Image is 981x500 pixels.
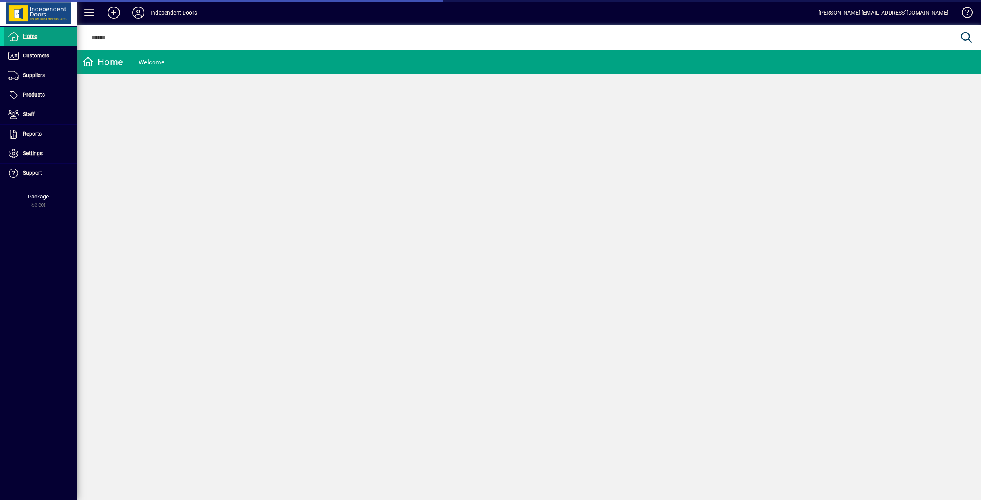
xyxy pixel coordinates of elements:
[4,164,77,183] a: Support
[4,105,77,124] a: Staff
[28,193,49,200] span: Package
[82,56,123,68] div: Home
[23,33,37,39] span: Home
[151,7,197,19] div: Independent Doors
[23,150,43,156] span: Settings
[23,131,42,137] span: Reports
[4,46,77,66] a: Customers
[23,170,42,176] span: Support
[102,6,126,20] button: Add
[956,2,971,26] a: Knowledge Base
[4,85,77,105] a: Products
[23,111,35,117] span: Staff
[4,66,77,85] a: Suppliers
[23,72,45,78] span: Suppliers
[819,7,948,19] div: [PERSON_NAME] [EMAIL_ADDRESS][DOMAIN_NAME]
[4,125,77,144] a: Reports
[126,6,151,20] button: Profile
[4,144,77,163] a: Settings
[139,56,164,69] div: Welcome
[23,92,45,98] span: Products
[23,52,49,59] span: Customers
